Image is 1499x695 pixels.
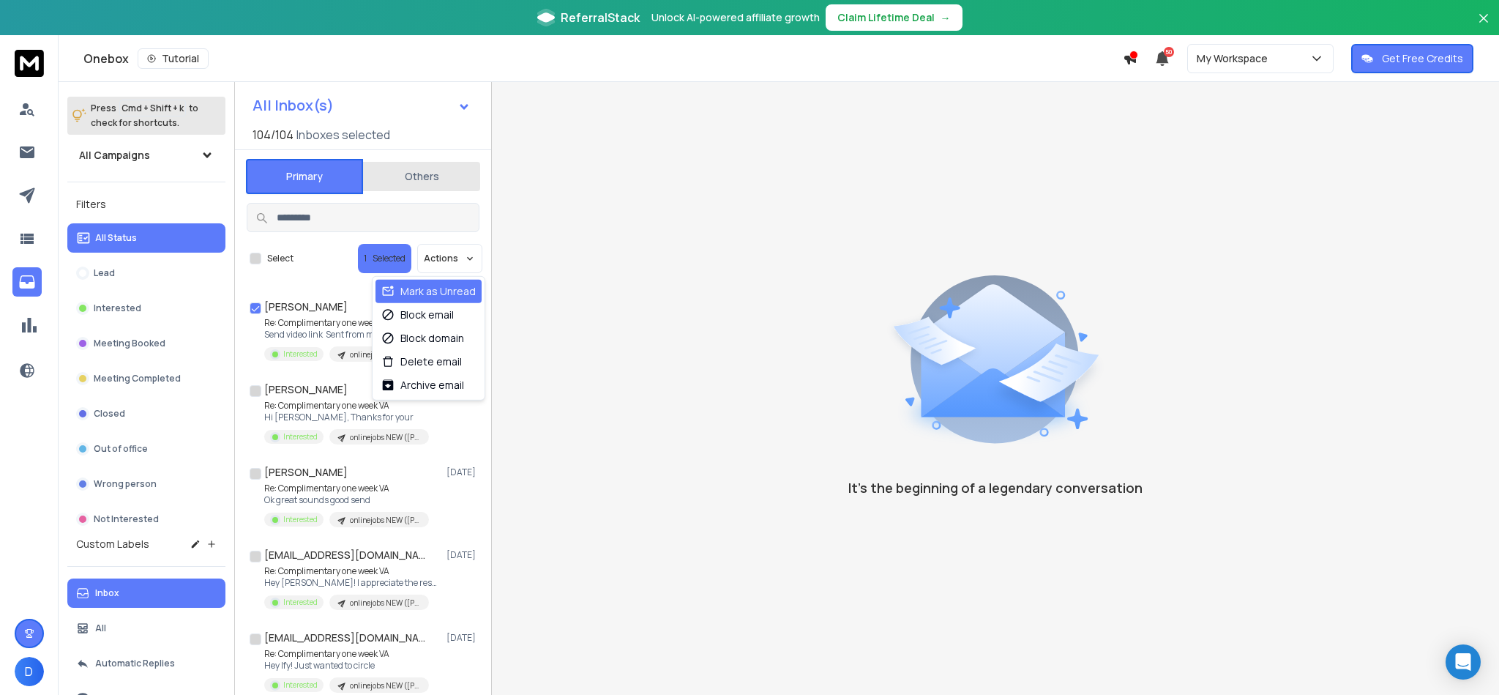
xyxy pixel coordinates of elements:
span: Cmd + Shift + k [119,100,186,116]
p: Not Interested [94,513,159,525]
p: Interested [283,597,318,608]
div: Onebox [83,48,1123,69]
span: 1 [364,253,367,264]
p: Get Free Credits [1382,51,1463,66]
h1: [PERSON_NAME] [264,382,348,397]
span: → [941,10,951,25]
h1: [PERSON_NAME] [264,300,348,314]
p: [DATE] [446,549,479,561]
p: Automatic Replies [95,658,175,669]
p: [DATE] [446,632,479,644]
button: Close banner [1474,9,1493,44]
label: Select [267,253,294,264]
p: onlinejobs NEW ([PERSON_NAME] add to this one) [350,432,420,443]
div: Archive email [381,378,464,393]
h1: [EMAIL_ADDRESS][DOMAIN_NAME] [264,631,425,645]
p: All [95,622,106,634]
p: Unlock AI-powered affiliate growth [651,10,820,25]
button: Others [363,160,480,193]
p: Re: Complimentary one week VA [264,648,429,660]
p: Interested [94,302,141,314]
p: onlinejobs NEW ([PERSON_NAME] add to this one) [350,680,420,691]
p: [DATE] [446,467,479,478]
h3: Filters [67,194,225,215]
h1: All Campaigns [79,148,150,163]
p: Press to check for shortcuts. [91,101,198,130]
span: D [15,657,44,686]
h3: Inboxes selected [296,126,390,144]
p: Hey Ify! Just wanted to circle [264,660,429,672]
p: Re: Complimentary one week VA [264,317,429,329]
p: Re: Complimentary one week VA [264,565,440,577]
span: ReferralStack [561,9,640,26]
span: 50 [1164,47,1174,57]
button: Primary [246,159,363,194]
p: Ok great sounds good send [264,494,429,506]
div: Mark as Unread [381,284,476,299]
p: Out of office [94,443,148,455]
div: Block domain [381,331,464,346]
p: Wrong person [94,478,157,490]
p: onlinejobs NEW ([PERSON_NAME] add to this one) [350,598,420,609]
p: Inbox [95,587,119,599]
p: Interested [283,514,318,525]
p: Interested [283,431,318,442]
h1: [PERSON_NAME] [264,465,348,480]
p: Lead [94,267,115,279]
p: Interested [283,680,318,691]
p: All Status [95,232,137,244]
span: 104 / 104 [253,126,294,144]
p: Interested [283,349,318,360]
p: Hey [PERSON_NAME]! I appreciate the response. [264,577,440,589]
div: Block email [381,308,454,322]
p: Re: Complimentary one week VA [264,400,429,412]
p: It’s the beginning of a legendary conversation [848,477,1143,498]
div: Delete email [381,354,462,369]
p: Selected [373,253,405,264]
p: Meeting Booked [94,338,165,349]
button: Tutorial [138,48,209,69]
p: Hi [PERSON_NAME], Thanks for your [264,412,429,423]
button: Claim Lifetime Deal [826,4,962,31]
div: Open Intercom Messenger [1446,644,1481,680]
p: Re: Complimentary one week VA [264,483,429,494]
p: Actions [424,253,458,264]
p: Send video link Sent from my [264,329,429,341]
h3: Custom Labels [76,537,149,551]
p: My Workspace [1197,51,1274,66]
p: onlinejobs NEW ([PERSON_NAME] add to this one) [350,515,420,526]
p: onlinejobs NEW ([PERSON_NAME] add to this one) [350,349,420,360]
p: Closed [94,408,125,420]
p: Meeting Completed [94,373,181,384]
h1: All Inbox(s) [253,98,334,113]
h1: [EMAIL_ADDRESS][DOMAIN_NAME] [264,548,425,562]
